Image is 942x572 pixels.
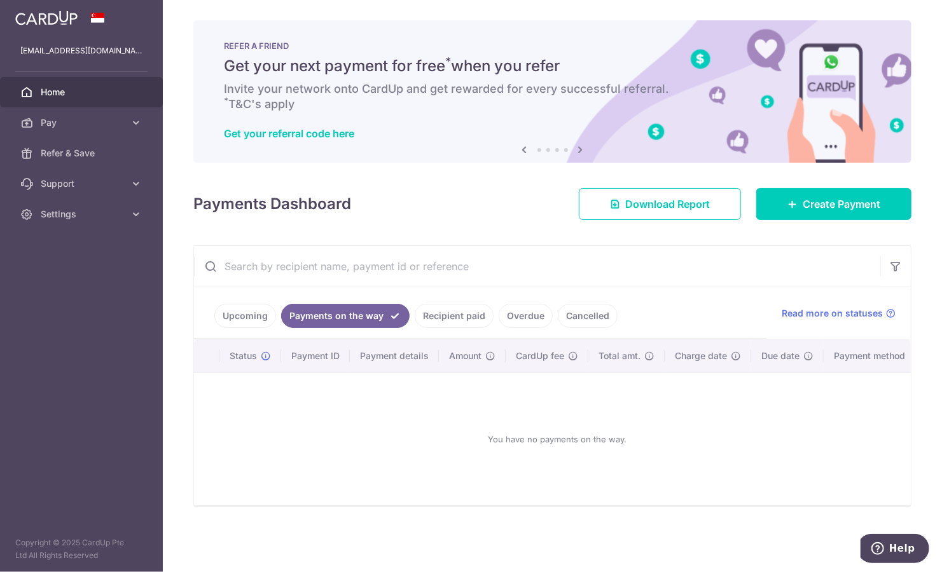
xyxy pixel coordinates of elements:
[599,350,641,362] span: Total amt.
[449,350,481,362] span: Amount
[230,350,257,362] span: Status
[209,383,905,495] div: You have no payments on the way.
[625,196,710,212] span: Download Report
[15,10,78,25] img: CardUp
[224,41,881,51] p: REFER A FRIEND
[224,127,354,140] a: Get your referral code here
[281,339,350,372] th: Payment ID
[193,20,911,163] img: RAF banner
[824,339,920,372] th: Payment method
[499,304,553,328] a: Overdue
[558,304,618,328] a: Cancelled
[194,246,880,287] input: Search by recipient name, payment id or reference
[20,44,142,57] p: [EMAIL_ADDRESS][DOMAIN_NAME]
[761,350,800,362] span: Due date
[281,304,410,328] a: Payments on the way
[675,350,727,362] span: Charge date
[41,147,125,160] span: Refer & Save
[782,307,896,320] a: Read more on statuses
[193,193,351,215] h4: Payments Dashboard
[756,188,911,220] a: Create Payment
[782,307,883,320] span: Read more on statuses
[214,304,276,328] a: Upcoming
[41,208,125,221] span: Settings
[579,188,741,220] a: Download Report
[516,350,564,362] span: CardUp fee
[224,56,881,76] h5: Get your next payment for free when you refer
[415,304,494,328] a: Recipient paid
[41,116,125,129] span: Pay
[861,534,929,566] iframe: Opens a widget where you can find more information
[41,177,125,190] span: Support
[41,86,125,99] span: Home
[350,339,439,372] th: Payment details
[803,196,880,212] span: Create Payment
[224,81,881,112] h6: Invite your network onto CardUp and get rewarded for every successful referral. T&C's apply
